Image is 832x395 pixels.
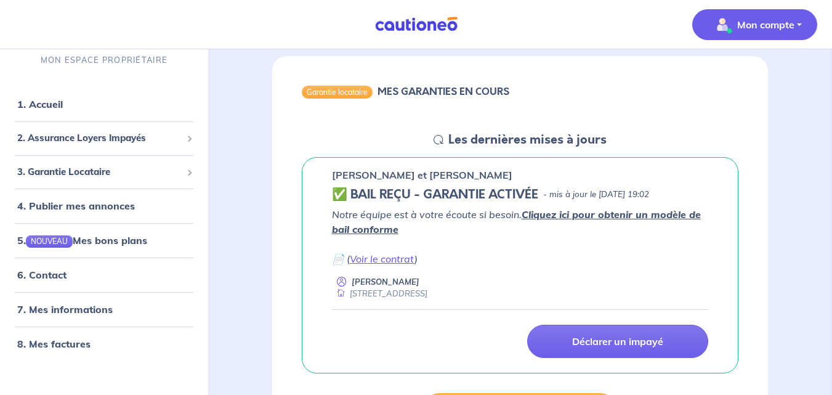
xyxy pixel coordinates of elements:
[41,54,168,66] p: MON ESPACE PROPRIÉTAIRE
[17,131,182,145] span: 2. Assurance Loyers Impayés
[350,253,414,265] a: Voir le contrat
[332,168,512,182] p: [PERSON_NAME] et [PERSON_NAME]
[17,165,182,179] span: 3. Garantie Locataire
[543,189,649,201] p: - mis à jour le [DATE] 19:02
[5,332,203,356] div: 8. Mes factures
[713,15,732,35] img: illu_account_valid_menu.svg
[332,187,538,202] h5: ✅ BAIL REÇU - GARANTIE ACTIVÉE
[5,126,203,150] div: 2. Assurance Loyers Impayés
[378,86,509,97] h6: MES GARANTIES EN COURS
[448,132,607,147] h5: Les dernières mises à jours
[572,335,663,348] p: Déclarer un impayé
[332,187,708,202] div: state: CONTRACT-VALIDATED, Context: IN-LANDLORD,IS-GL-CAUTION-IN-LANDLORD
[17,234,147,246] a: 5.NOUVEAUMes bons plans
[17,338,91,350] a: 8. Mes factures
[17,303,113,316] a: 7. Mes informations
[5,263,203,287] div: 6. Contact
[370,17,462,32] img: Cautioneo
[302,86,373,98] div: Garantie locataire
[17,269,67,281] a: 6. Contact
[352,276,419,288] p: [PERSON_NAME]
[332,253,418,265] em: 📄 ( )
[332,208,701,235] em: Notre équipe est à votre écoute si besoin.
[332,288,427,299] div: [STREET_ADDRESS]
[5,297,203,322] div: 7. Mes informations
[692,9,817,40] button: illu_account_valid_menu.svgMon compte
[17,98,63,110] a: 1. Accueil
[5,92,203,116] div: 1. Accueil
[737,17,794,32] p: Mon compte
[5,228,203,253] div: 5.NOUVEAUMes bons plans
[332,208,701,235] a: Cliquez ici pour obtenir un modèle de bail conforme
[5,160,203,184] div: 3. Garantie Locataire
[17,200,135,212] a: 4. Publier mes annonces
[5,193,203,218] div: 4. Publier mes annonces
[527,325,708,358] a: Déclarer un impayé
